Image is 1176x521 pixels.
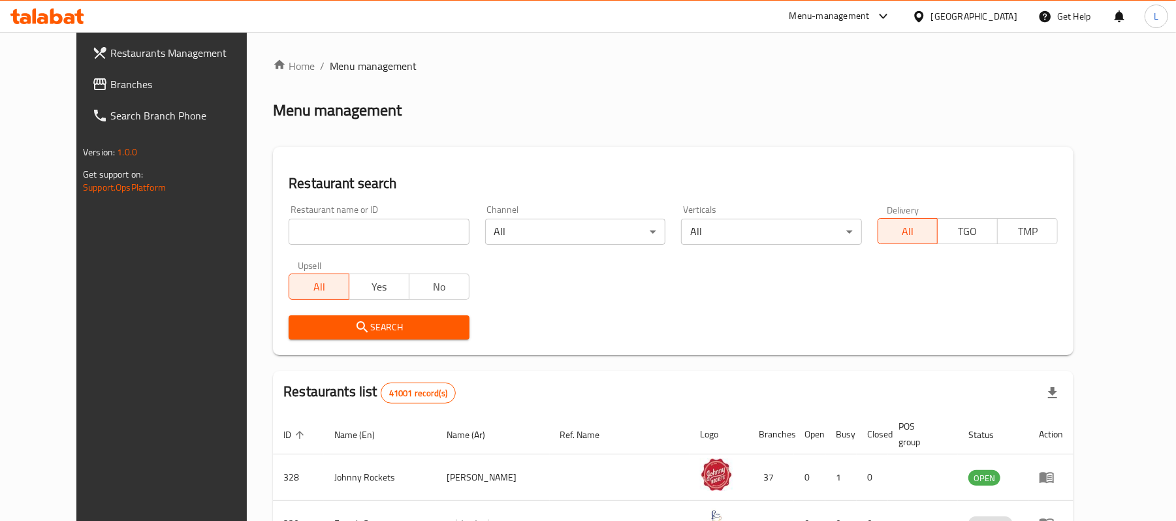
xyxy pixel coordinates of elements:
[825,454,857,501] td: 1
[381,387,455,400] span: 41001 record(s)
[1037,377,1068,409] div: Export file
[355,277,404,296] span: Yes
[898,418,942,450] span: POS group
[857,415,888,454] th: Closed
[436,454,550,501] td: [PERSON_NAME]
[283,427,308,443] span: ID
[560,427,617,443] span: Ref. Name
[825,415,857,454] th: Busy
[294,277,344,296] span: All
[748,415,794,454] th: Branches
[283,382,456,403] h2: Restaurants list
[748,454,794,501] td: 37
[82,37,273,69] a: Restaurants Management
[324,454,436,501] td: Johnny Rockets
[273,58,1073,74] nav: breadcrumb
[83,179,166,196] a: Support.OpsPlatform
[968,427,1011,443] span: Status
[878,218,938,244] button: All
[289,274,349,300] button: All
[415,277,464,296] span: No
[1003,222,1053,241] span: TMP
[485,219,665,245] div: All
[794,454,825,501] td: 0
[289,315,469,339] button: Search
[110,108,262,123] span: Search Branch Phone
[298,260,322,270] label: Upsell
[447,427,502,443] span: Name (Ar)
[409,274,469,300] button: No
[110,45,262,61] span: Restaurants Management
[82,100,273,131] a: Search Branch Phone
[931,9,1017,24] div: [GEOGRAPHIC_DATA]
[349,274,409,300] button: Yes
[1154,9,1158,24] span: L
[289,219,469,245] input: Search for restaurant name or ID..
[794,415,825,454] th: Open
[330,58,417,74] span: Menu management
[320,58,325,74] li: /
[381,383,456,403] div: Total records count
[968,470,1000,486] div: OPEN
[887,205,919,214] label: Delivery
[110,76,262,92] span: Branches
[1039,469,1063,485] div: Menu
[273,58,315,74] a: Home
[700,458,733,491] img: Johnny Rockets
[83,144,115,161] span: Version:
[289,174,1058,193] h2: Restaurant search
[997,218,1058,244] button: TMP
[83,166,143,183] span: Get support on:
[681,219,861,245] div: All
[82,69,273,100] a: Branches
[937,218,998,244] button: TGO
[273,100,402,121] h2: Menu management
[690,415,748,454] th: Logo
[968,471,1000,486] span: OPEN
[857,454,888,501] td: 0
[883,222,933,241] span: All
[789,8,870,24] div: Menu-management
[334,427,392,443] span: Name (En)
[1028,415,1073,454] th: Action
[273,454,324,501] td: 328
[299,319,458,336] span: Search
[943,222,993,241] span: TGO
[117,144,137,161] span: 1.0.0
